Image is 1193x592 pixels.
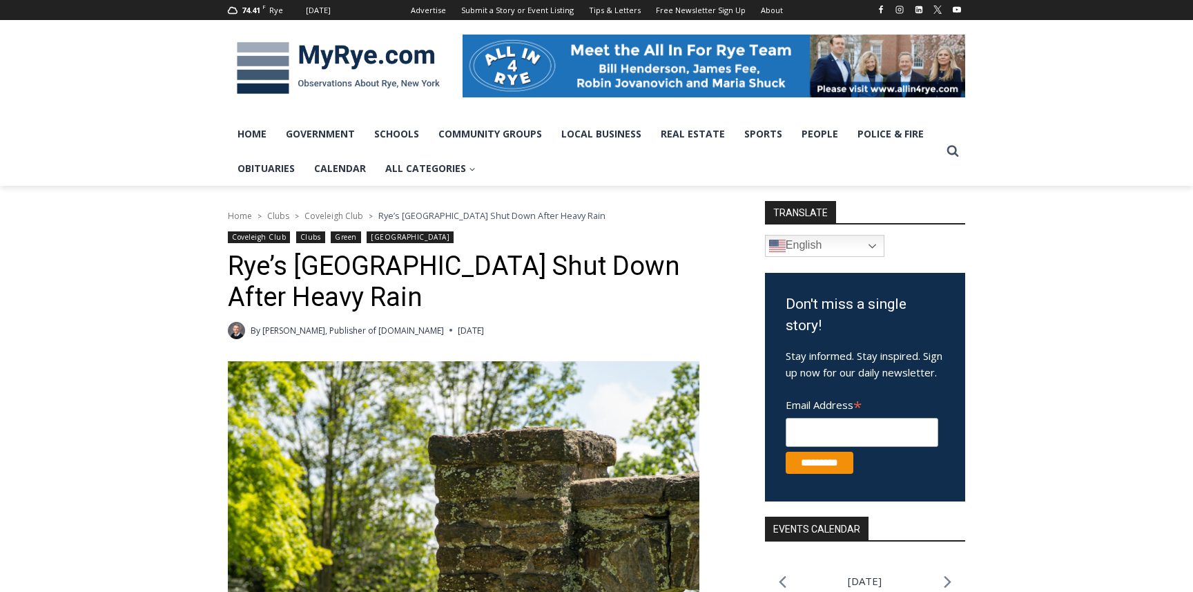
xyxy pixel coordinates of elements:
h1: Rye’s [GEOGRAPHIC_DATA] Shut Down After Heavy Rain [228,251,728,314]
div: [DATE] [306,4,331,17]
a: X [929,1,946,18]
a: Linkedin [911,1,927,18]
a: All Categories [376,151,485,186]
label: Email Address [786,391,938,416]
a: Local Business [552,117,651,151]
nav: Breadcrumbs [228,209,728,222]
a: YouTube [949,1,965,18]
a: Obituaries [228,151,304,186]
img: en [769,238,786,254]
time: [DATE] [458,324,484,337]
span: By [251,324,260,337]
a: Home [228,210,252,222]
a: Coveleigh Club [304,210,363,222]
a: Previous month [779,575,786,589]
a: Sports [735,117,792,151]
a: Community Groups [429,117,552,151]
a: Calendar [304,151,376,186]
span: 74.41 [242,5,260,15]
a: People [792,117,848,151]
a: Schools [365,117,429,151]
a: Clubs [296,231,325,243]
a: Police & Fire [848,117,933,151]
span: > [369,211,373,221]
a: Instagram [891,1,908,18]
img: All in for Rye [463,35,965,97]
a: English [765,235,884,257]
a: Next month [944,575,951,589]
a: Home [228,117,276,151]
a: Real Estate [651,117,735,151]
span: > [295,211,299,221]
img: MyRye.com [228,32,449,104]
a: [GEOGRAPHIC_DATA] [367,231,454,243]
span: All Categories [385,161,476,176]
span: F [262,3,266,10]
a: Coveleigh Club [228,231,290,243]
h2: Events Calendar [765,517,869,540]
a: Clubs [267,210,289,222]
li: [DATE] [848,572,882,591]
span: Rye’s [GEOGRAPHIC_DATA] Shut Down After Heavy Rain [378,209,605,222]
button: View Search Form [940,139,965,164]
a: Facebook [873,1,889,18]
a: [PERSON_NAME], Publisher of [DOMAIN_NAME] [262,325,444,336]
p: Stay informed. Stay inspired. Sign up now for our daily newsletter. [786,347,944,381]
a: Author image [228,322,245,339]
a: Green [331,231,361,243]
h3: Don't miss a single story! [786,294,944,337]
div: Rye [269,4,283,17]
span: > [258,211,262,221]
strong: TRANSLATE [765,201,836,223]
nav: Primary Navigation [228,117,940,187]
a: Government [276,117,365,151]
